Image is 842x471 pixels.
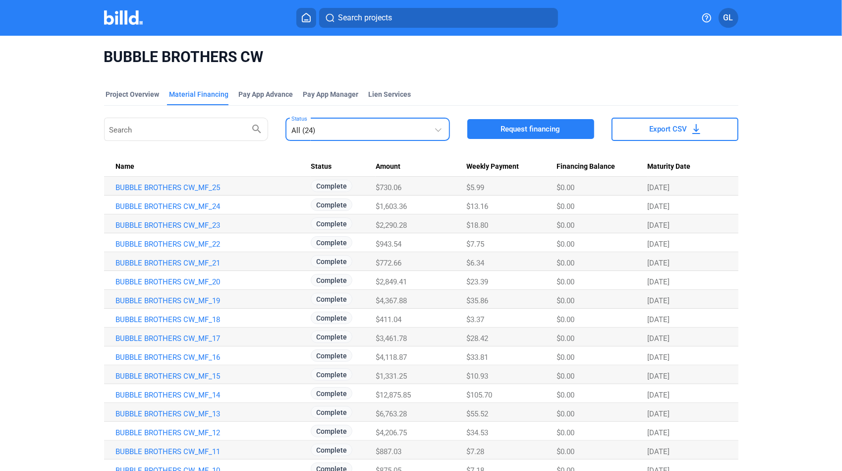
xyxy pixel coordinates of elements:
[466,221,488,230] span: $18.80
[648,428,670,437] span: [DATE]
[338,12,392,24] span: Search projects
[557,353,575,362] span: $0.00
[466,240,484,249] span: $7.75
[311,180,352,192] span: Complete
[466,334,488,343] span: $28.42
[648,409,670,418] span: [DATE]
[648,277,670,286] span: [DATE]
[466,372,488,381] span: $10.93
[612,118,738,141] button: Export CSV
[466,259,484,268] span: $6.34
[116,202,308,211] a: BUBBLE BROTHERS CW_MF_24
[311,331,352,343] span: Complete
[466,183,484,192] span: $5.99
[239,89,293,99] div: Pay App Advance
[648,162,727,171] div: Maturity Date
[466,315,484,324] span: $3.37
[311,162,376,171] div: Status
[104,10,143,25] img: Billd Company Logo
[291,126,315,135] mat-select-trigger: All (24)
[376,221,407,230] span: $2,290.28
[376,259,401,268] span: $772.66
[648,240,670,249] span: [DATE]
[376,391,411,400] span: $12,875.85
[116,259,308,268] a: BUBBLE BROTHERS CW_MF_21
[648,334,670,343] span: [DATE]
[557,334,575,343] span: $0.00
[376,296,407,305] span: $4,367.88
[557,391,575,400] span: $0.00
[557,202,575,211] span: $0.00
[376,183,401,192] span: $730.06
[719,8,738,28] button: GL
[376,353,407,362] span: $4,118.87
[376,240,401,249] span: $943.54
[376,447,401,456] span: $887.03
[311,368,352,381] span: Complete
[466,162,519,171] span: Weekly Payment
[376,428,407,437] span: $4,206.75
[648,296,670,305] span: [DATE]
[116,162,135,171] span: Name
[557,162,616,171] span: Financing Balance
[116,428,308,437] a: BUBBLE BROTHERS CW_MF_12
[466,202,488,211] span: $13.16
[724,12,733,24] span: GL
[557,162,648,171] div: Financing Balance
[311,425,352,437] span: Complete
[466,353,488,362] span: $33.81
[557,296,575,305] span: $0.00
[466,296,488,305] span: $35.86
[303,89,359,99] span: Pay App Manager
[648,391,670,400] span: [DATE]
[467,119,594,139] button: Request financing
[116,409,308,418] a: BUBBLE BROTHERS CW_MF_13
[311,217,352,230] span: Complete
[116,277,308,286] a: BUBBLE BROTHERS CW_MF_20
[557,315,575,324] span: $0.00
[251,123,263,135] mat-icon: search
[116,296,308,305] a: BUBBLE BROTHERS CW_MF_19
[557,221,575,230] span: $0.00
[311,387,352,400] span: Complete
[116,391,308,400] a: BUBBLE BROTHERS CW_MF_14
[116,353,308,362] a: BUBBLE BROTHERS CW_MF_16
[311,199,352,211] span: Complete
[116,334,308,343] a: BUBBLE BROTHERS CW_MF_17
[650,124,687,134] span: Export CSV
[466,409,488,418] span: $55.52
[376,162,400,171] span: Amount
[466,428,488,437] span: $34.53
[319,8,558,28] button: Search projects
[557,428,575,437] span: $0.00
[311,162,332,171] span: Status
[648,162,691,171] span: Maturity Date
[311,406,352,418] span: Complete
[376,202,407,211] span: $1,603.36
[116,372,308,381] a: BUBBLE BROTHERS CW_MF_15
[169,89,229,99] div: Material Financing
[376,372,407,381] span: $1,331.25
[376,334,407,343] span: $3,461.78
[116,240,308,249] a: BUBBLE BROTHERS CW_MF_22
[311,255,352,268] span: Complete
[376,409,407,418] span: $6,763.28
[466,162,557,171] div: Weekly Payment
[311,274,352,286] span: Complete
[376,315,401,324] span: $411.04
[311,444,352,456] span: Complete
[116,315,308,324] a: BUBBLE BROTHERS CW_MF_18
[557,409,575,418] span: $0.00
[648,183,670,192] span: [DATE]
[311,236,352,249] span: Complete
[116,221,308,230] a: BUBBLE BROTHERS CW_MF_23
[648,372,670,381] span: [DATE]
[557,372,575,381] span: $0.00
[106,89,160,99] div: Project Overview
[116,183,308,192] a: BUBBLE BROTHERS CW_MF_25
[466,391,492,400] span: $105.70
[311,349,352,362] span: Complete
[557,240,575,249] span: $0.00
[116,162,311,171] div: Name
[104,48,738,67] span: BUBBLE BROTHERS CW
